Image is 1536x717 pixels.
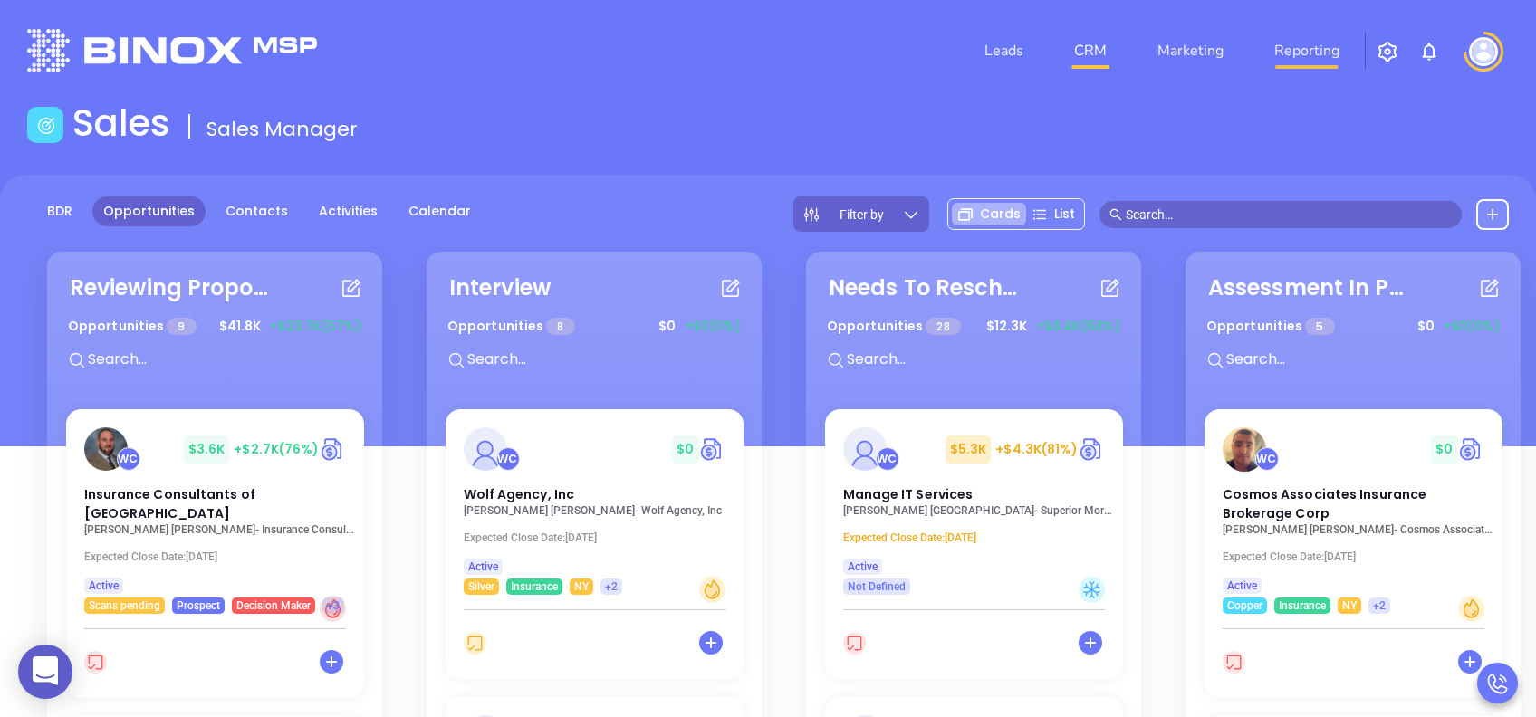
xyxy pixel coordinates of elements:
[829,272,1028,304] div: Needs To Reschedule
[699,435,725,463] img: Quote
[177,596,220,616] span: Prospect
[1223,485,1427,522] span: Cosmos Associates Insurance Brokerage Corp
[1208,272,1407,304] div: Assessment In Progress
[1067,33,1114,69] a: CRM
[464,504,735,517] p: Connie Caputo - Wolf Agency, Inc
[574,577,589,597] span: NY
[1150,33,1231,69] a: Marketing
[1224,348,1496,371] input: Search...
[1255,447,1279,471] div: Walter Contreras
[36,196,83,226] a: BDR
[840,208,884,221] span: Filter by
[605,577,618,597] span: +2
[1431,435,1457,464] span: $ 0
[546,318,574,335] span: 8
[89,576,119,596] span: Active
[327,596,340,616] span: +3
[699,577,725,603] div: Warm
[27,29,317,72] img: logo
[977,33,1031,69] a: Leads
[447,310,575,343] p: Opportunities
[84,523,356,536] p: Matt Straley - Insurance Consultants of Pittsburgh
[827,310,961,343] p: Opportunities
[995,440,1078,458] span: +$4.3K (81%)
[449,272,551,304] div: Interview
[1206,310,1335,343] p: Opportunities
[496,447,520,471] div: Walter Contreras
[848,557,878,577] span: Active
[672,435,698,464] span: $ 0
[1036,317,1120,336] span: +$8.4K (68%)
[1458,596,1484,622] div: Warm
[1444,317,1500,336] span: +$0 (0%)
[117,447,140,471] div: Walter Contreras
[320,596,346,622] div: Hot
[206,115,358,143] span: Sales Manager
[270,317,361,336] span: +$23.7K (57%)
[1279,596,1326,616] span: Insurance
[1227,576,1257,596] span: Active
[845,348,1117,371] input: Search...
[68,310,197,343] p: Opportunities
[1267,33,1347,69] a: Reporting
[464,531,735,544] p: Expected Close Date: [DATE]
[876,447,899,471] div: Walter Contreras
[398,196,482,226] a: Calendar
[1079,435,1105,463] img: Quote
[308,196,389,226] a: Activities
[1026,203,1080,225] div: List
[1305,318,1334,335] span: 5
[84,550,356,563] p: Expected Close Date: [DATE]
[86,348,358,371] input: Search...
[1413,312,1439,340] span: $ 0
[1342,596,1357,616] span: NY
[84,485,255,522] span: Insurance Consultants of Pittsburgh
[1223,550,1494,563] p: Expected Close Date: [DATE]
[1373,596,1386,616] span: +2
[72,101,170,145] h1: Sales
[1227,596,1262,616] span: Copper
[926,318,960,335] span: 28
[234,440,319,458] span: +$2.7K (76%)
[1223,523,1494,536] p: John R Papazoglou - Cosmos Associates Insurance Brokerage Corp
[464,427,507,471] img: Wolf Agency, Inc
[466,348,737,371] input: Search...
[843,504,1115,517] p: Lisa Ferrara - Superior Mortgage Co., Inc.
[236,596,311,616] span: Decision Maker
[825,409,1123,595] a: profileWalter Contreras$5.3K+$4.3K(81%)Circle dollarManage IT Services[PERSON_NAME] [GEOGRAPHIC_D...
[1079,577,1105,603] div: Cold
[89,596,160,616] span: Scans pending
[320,435,346,463] img: Quote
[848,577,906,597] span: Not Defined
[464,485,575,503] span: Wolf Agency, Inc
[1109,208,1122,221] span: search
[215,312,265,340] span: $ 41.8K
[952,203,1026,225] div: Cards
[215,196,299,226] a: Contacts
[70,272,269,304] div: Reviewing Proposal
[1205,409,1502,614] a: profileWalter Contreras$0Circle dollarCosmos Associates Insurance Brokerage Corp[PERSON_NAME] [PE...
[1126,205,1452,225] input: Search…
[1418,41,1440,62] img: iconNotification
[1377,41,1398,62] img: iconSetting
[511,577,558,597] span: Insurance
[843,427,887,471] img: Manage IT Services
[446,409,744,595] a: profileWalter Contreras$0Circle dollarWolf Agency, Inc[PERSON_NAME] [PERSON_NAME]- Wolf Agency, I...
[1223,427,1266,472] img: Cosmos Associates Insurance Brokerage Corp
[654,312,680,340] span: $ 0
[66,409,364,614] a: profileWalter Contreras$3.6K+$2.7K(76%)Circle dollarInsurance Consultants of [GEOGRAPHIC_DATA][PE...
[946,435,992,464] span: $ 5.3K
[843,531,1115,544] p: Expected Close Date: [DATE]
[468,557,498,577] span: Active
[843,485,974,503] span: Manage IT Services
[468,577,494,597] span: Silver
[982,312,1032,340] span: $ 12.3K
[1469,37,1498,66] img: user
[167,318,196,335] span: 9
[685,317,741,336] span: +$0 (0%)
[1458,435,1484,463] img: Quote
